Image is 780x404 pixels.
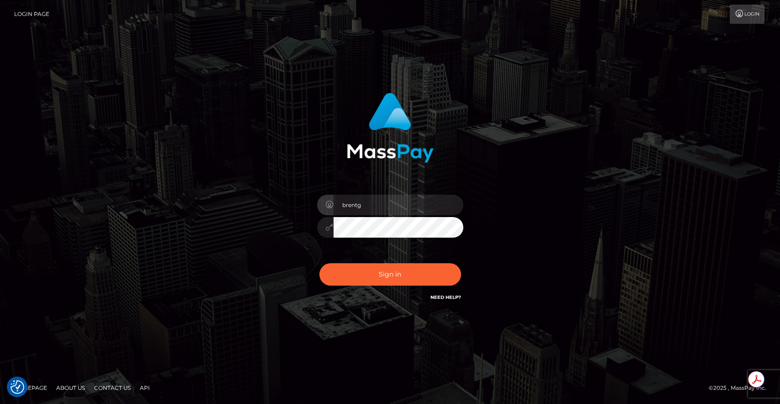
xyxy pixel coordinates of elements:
[90,381,134,395] a: Contact Us
[11,380,24,394] button: Consent Preferences
[730,5,764,24] a: Login
[10,381,51,395] a: Homepage
[334,195,463,215] input: Username...
[319,263,461,286] button: Sign in
[14,5,49,24] a: Login Page
[430,294,461,300] a: Need Help?
[136,381,154,395] a: API
[53,381,89,395] a: About Us
[11,380,24,394] img: Revisit consent button
[709,383,773,393] div: © 2025 , MassPay Inc.
[347,93,434,163] img: MassPay Login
